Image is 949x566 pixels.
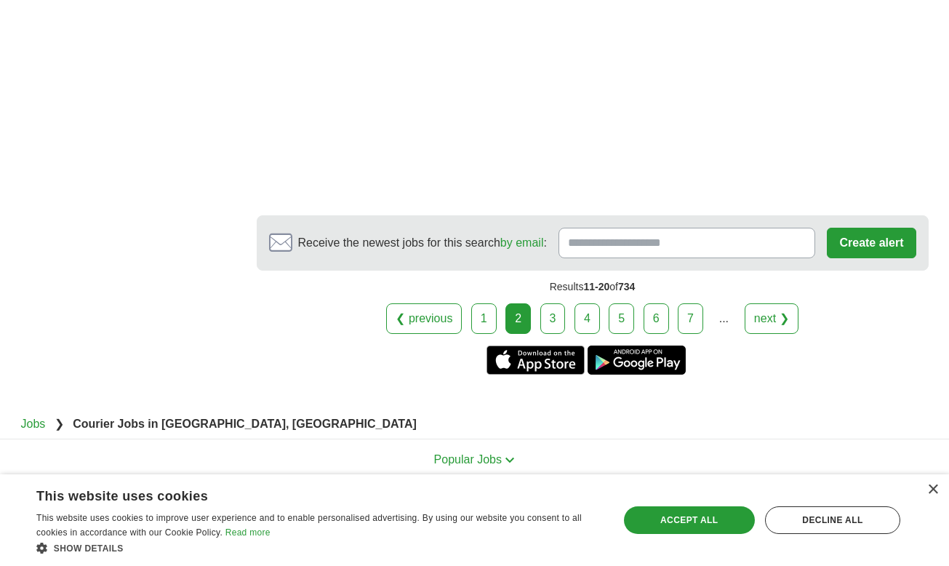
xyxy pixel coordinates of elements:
[471,303,497,334] a: 1
[21,418,46,430] a: Jobs
[505,457,515,463] img: toggle icon
[609,303,634,334] a: 5
[574,303,600,334] a: 4
[36,483,565,505] div: This website uses cookies
[73,418,417,430] strong: Courier Jobs in [GEOGRAPHIC_DATA], [GEOGRAPHIC_DATA]
[434,453,502,466] span: Popular Jobs
[745,303,798,334] a: next ❯
[583,281,609,292] span: 11-20
[500,236,544,249] a: by email
[827,228,916,258] button: Create alert
[257,271,929,303] div: Results of
[54,543,124,554] span: Show details
[644,303,669,334] a: 6
[618,281,635,292] span: 734
[765,506,900,534] div: Decline all
[298,234,547,252] span: Receive the newest jobs for this search :
[588,346,686,375] a: Get the Android app
[505,303,531,334] div: 2
[709,304,738,333] div: ...
[36,541,601,555] div: Show details
[486,346,585,375] a: Get the iPhone app
[624,506,755,534] div: Accept all
[678,303,703,334] a: 7
[386,303,462,334] a: ❮ previous
[225,527,271,538] a: Read more, opens a new window
[927,485,938,495] div: Close
[55,418,64,430] span: ❯
[540,303,566,334] a: 3
[36,513,582,538] span: This website uses cookies to improve user experience and to enable personalised advertising. By u...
